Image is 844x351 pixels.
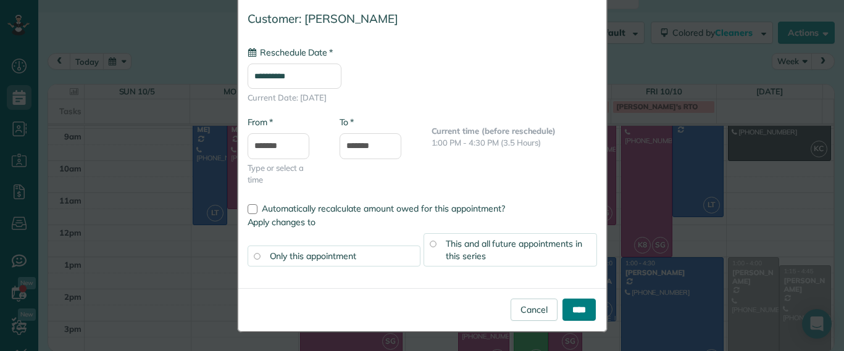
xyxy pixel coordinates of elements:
[248,92,597,104] span: Current Date: [DATE]
[432,137,597,149] p: 1:00 PM - 4:30 PM (3.5 Hours)
[511,299,558,321] a: Cancel
[248,216,597,228] label: Apply changes to
[270,250,356,262] span: Only this appointment
[248,12,597,25] h4: Customer: [PERSON_NAME]
[340,116,354,128] label: To
[248,46,333,59] label: Reschedule Date
[430,241,436,247] input: This and all future appointments in this series
[262,203,505,214] span: Automatically recalculate amount owed for this appointment?
[432,126,556,136] b: Current time (before reschedule)
[248,116,273,128] label: From
[254,253,260,259] input: Only this appointment
[248,162,321,186] span: Type or select a time
[446,238,582,262] span: This and all future appointments in this series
